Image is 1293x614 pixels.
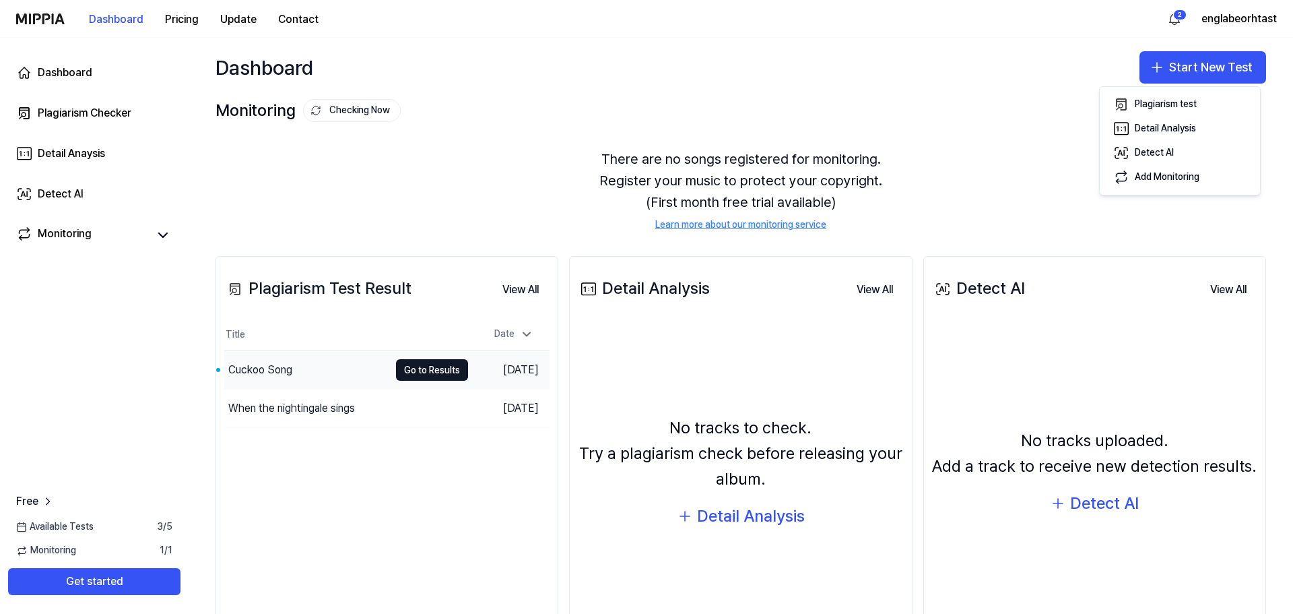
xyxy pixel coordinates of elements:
div: Detect AI [38,186,84,202]
a: View All [1199,275,1257,303]
span: Free [16,493,38,510]
button: Start New Test [1139,51,1266,84]
a: Monitoring [16,226,148,245]
div: Add Monitoring [1135,171,1199,184]
button: View All [1199,276,1257,303]
button: View All [492,276,550,303]
button: Plagiarism test [1105,92,1255,117]
a: Plagiarism Checker [8,97,180,129]
div: Detect AI [932,276,1025,301]
div: Detail Anaysis [38,146,105,162]
div: Detail Analysis [578,276,710,301]
div: There are no songs registered for monitoring. Register your music to protect your copyright. (Fir... [215,132,1266,248]
button: Detail Analysis [1105,117,1255,141]
button: Contact [267,6,329,33]
span: Monitoring [16,544,76,557]
div: Detail Analysis [697,503,805,529]
div: Detect AI [1135,146,1174,160]
a: Detail Anaysis [8,137,180,170]
span: Available Tests [16,520,94,534]
a: Learn more about our monitoring service [655,218,826,232]
button: Pricing [154,6,209,33]
div: Monitoring [38,226,92,245]
div: Dashboard [38,65,92,81]
button: Checking Now [303,99,401,122]
td: [DATE] [468,351,550,390]
img: 알림 [1166,11,1183,27]
span: 3 / 5 [157,520,172,534]
div: Detect AI [1070,491,1139,516]
div: Monitoring [215,98,401,123]
div: Dashboard [215,51,313,84]
div: Detail Analysis [1135,122,1196,135]
button: Add Monitoring [1105,165,1255,189]
div: Plagiarism Test Result [224,276,411,301]
div: No tracks uploaded. Add a track to receive new detection results. [932,428,1257,480]
a: Free [16,493,55,510]
div: No tracks to check. Try a plagiarism check before releasing your album. [578,415,903,493]
button: Update [209,6,267,33]
button: Detect AI [1050,491,1139,516]
button: Detect AI [1105,141,1255,165]
span: 1 / 1 [160,544,172,557]
button: Dashboard [78,6,154,33]
button: View All [846,276,904,303]
div: Cuckoo Song [228,362,292,378]
img: logo [16,13,65,24]
a: Dashboard [8,57,180,89]
a: View All [492,275,550,303]
a: Detect AI [8,178,180,210]
td: [DATE] [468,390,550,428]
div: Date [489,324,539,345]
button: englabeorhtast [1201,11,1277,27]
a: View All [846,275,904,303]
button: Detail Analysis [677,503,805,529]
a: Update [209,1,267,38]
button: Get started [8,568,180,595]
button: Go to Results [396,359,468,381]
div: When the nightingale sings [228,400,355,417]
div: Plagiarism test [1135,98,1197,111]
th: Title [224,319,468,351]
div: Plagiarism Checker [38,105,131,121]
button: 알림2 [1164,8,1185,30]
div: 2 [1173,9,1187,20]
